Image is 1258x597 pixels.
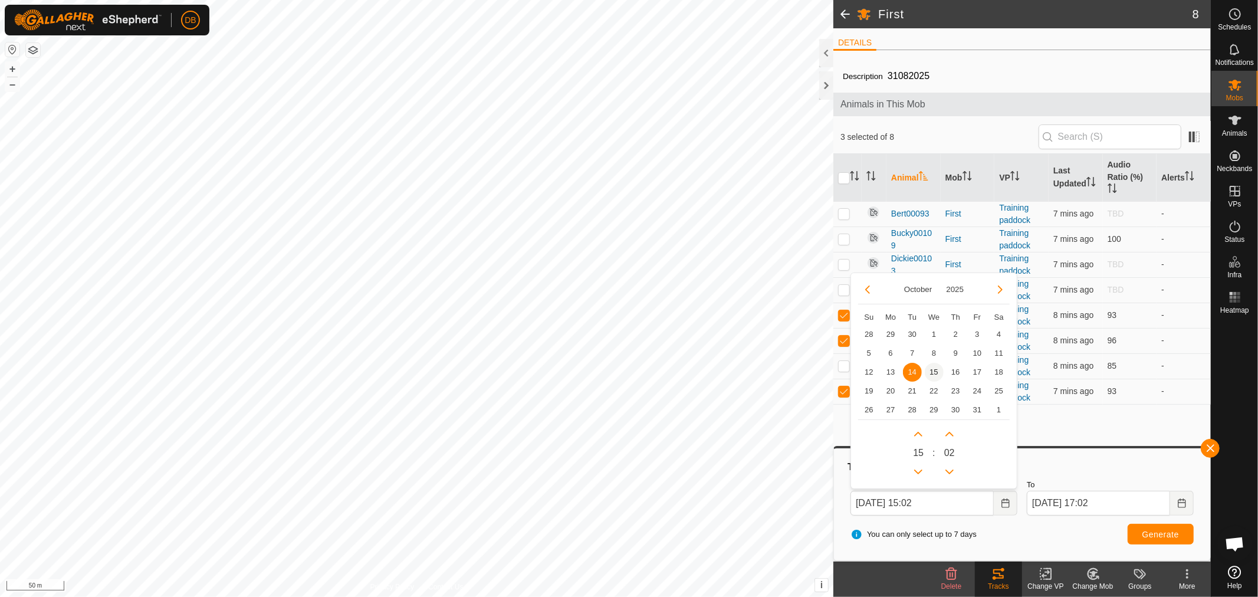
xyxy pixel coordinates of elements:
span: Help [1227,582,1242,589]
td: - [1157,328,1211,353]
span: Bucky00109 [891,227,936,252]
span: 2 [946,325,965,344]
td: 15 [923,363,945,382]
td: 28 [858,325,880,344]
span: Mo [885,313,896,322]
img: returning off [866,256,881,270]
p-sorticon: Activate to sort [963,173,972,182]
span: Su [865,313,874,322]
button: Map Layers [26,43,40,57]
span: 1 [925,325,944,344]
td: 21 [902,382,924,401]
p-button: Next Minute [940,425,959,444]
button: Choose Date [994,491,1017,516]
span: 15 Oct 2025, 4:54 pm [1053,234,1093,244]
span: 29 [925,401,944,419]
span: 14 [903,363,922,382]
span: 0 2 [944,446,955,460]
span: 30 [946,401,965,419]
span: Fr [974,313,981,322]
span: 15 Oct 2025, 4:54 pm [1053,260,1093,269]
span: 18 [990,363,1009,382]
button: Reset Map [5,42,19,57]
span: TBD [1108,285,1124,294]
td: 16 [945,363,967,382]
span: Generate [1142,530,1179,539]
span: 8 [1193,5,1199,23]
td: 6 [880,344,902,363]
span: TBD [1108,209,1124,218]
td: 23 [945,382,967,401]
span: Notifications [1216,59,1254,66]
span: 93 [1108,310,1117,320]
span: 23 [946,382,965,401]
td: - [1157,252,1211,277]
span: 17 [968,363,987,382]
h2: First [878,7,1193,21]
td: 1 [988,401,1010,419]
img: Gallagher Logo [14,9,162,31]
td: - [1157,201,1211,227]
button: Choose Year [941,283,968,296]
span: Infra [1227,271,1241,278]
span: 20 [881,382,900,401]
span: 15 [925,363,944,382]
td: 27 [880,401,902,419]
span: 19 [859,382,878,401]
td: 17 [967,363,988,382]
td: 19 [858,382,880,401]
span: 15 Oct 2025, 4:54 pm [1053,386,1093,396]
span: 100 [1108,234,1121,244]
td: - [1157,277,1211,303]
th: VP [994,154,1049,202]
span: TBD [1108,260,1124,269]
span: 28 [903,401,922,419]
span: 8 [925,344,944,363]
span: 16 [946,363,965,382]
p-sorticon: Activate to sort [1086,179,1096,188]
td: 10 [967,344,988,363]
td: 31 [967,401,988,419]
img: returning off [866,205,881,219]
td: 8 [923,344,945,363]
p-sorticon: Activate to sort [866,173,876,182]
td: 13 [880,363,902,382]
span: Schedules [1218,24,1251,31]
span: Sa [994,313,1004,322]
button: Choose Date [1170,491,1194,516]
td: 7 [902,344,924,363]
label: Description [843,72,883,81]
button: i [815,579,828,592]
span: 85 [1108,361,1117,370]
p-sorticon: Activate to sort [850,173,859,182]
span: 9 [946,344,965,363]
label: To [1027,479,1194,491]
button: Previous Month [858,280,877,299]
span: Delete [941,582,962,591]
span: 15 Oct 2025, 4:54 pm [1053,285,1093,294]
th: Alerts [1157,154,1211,202]
span: Animals in This Mob [840,97,1204,111]
span: 15 Oct 2025, 4:54 pm [1053,310,1093,320]
td: 26 [858,401,880,419]
p-sorticon: Activate to sort [1108,185,1117,195]
td: 22 [923,382,945,401]
span: Th [951,313,960,322]
span: 3 selected of 8 [840,131,1039,143]
p-sorticon: Activate to sort [1185,173,1194,182]
p-sorticon: Activate to sort [1010,173,1020,182]
div: Change VP [1022,581,1069,592]
td: 25 [988,382,1010,401]
span: 13 [881,363,900,382]
span: VPs [1228,201,1241,208]
th: Animal [886,154,941,202]
td: 9 [945,344,967,363]
td: 28 [902,401,924,419]
p-button: Next Hour [909,425,928,444]
span: 15 [913,446,924,460]
div: Open chat [1217,526,1253,562]
span: Tu [908,313,917,322]
td: 1 [923,325,945,344]
td: 29 [880,325,902,344]
th: Mob [941,154,995,202]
